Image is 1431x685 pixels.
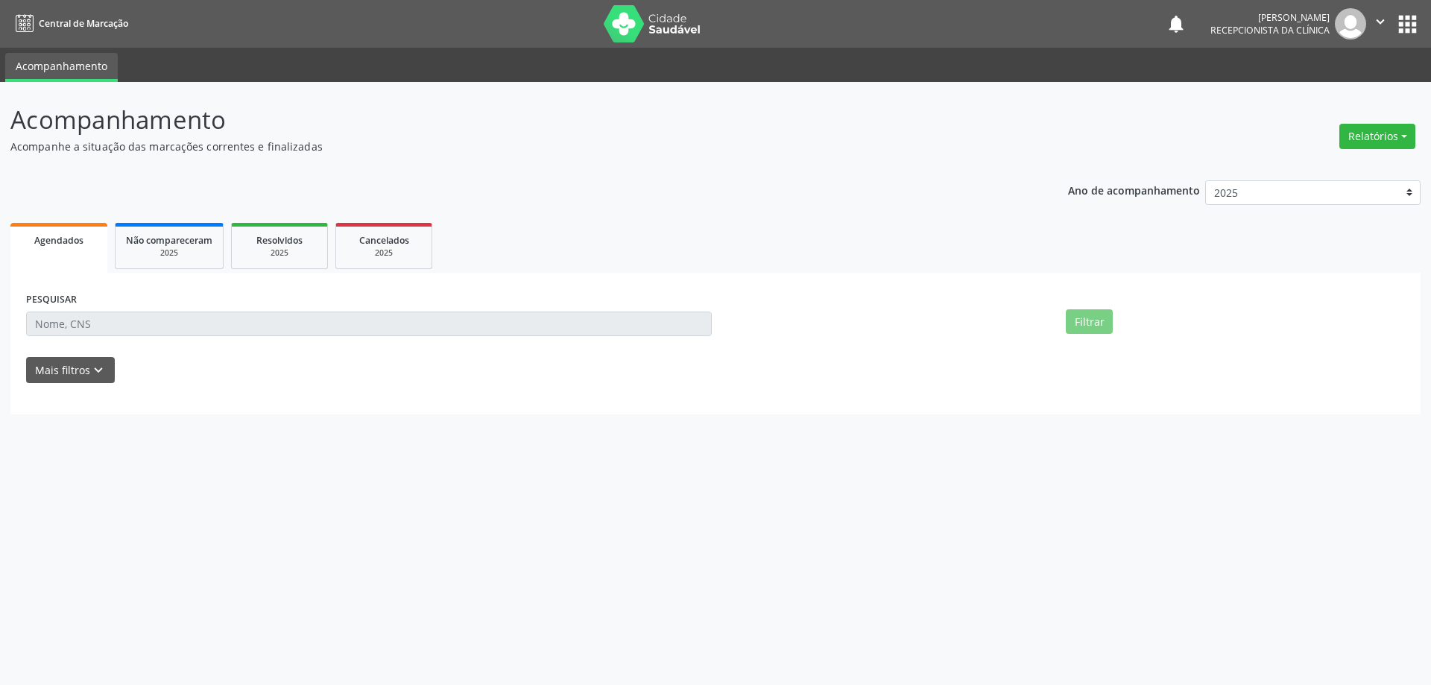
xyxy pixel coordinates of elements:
span: Recepcionista da clínica [1210,24,1330,37]
div: 2025 [126,247,212,259]
span: Central de Marcação [39,17,128,30]
span: Não compareceram [126,234,212,247]
p: Acompanhe a situação das marcações correntes e finalizadas [10,139,997,154]
span: Cancelados [359,234,409,247]
div: [PERSON_NAME] [1210,11,1330,24]
span: Resolvidos [256,234,303,247]
a: Central de Marcação [10,11,128,36]
p: Ano de acompanhamento [1068,180,1200,199]
span: Agendados [34,234,83,247]
label: PESQUISAR [26,288,77,312]
div: 2025 [347,247,421,259]
p: Acompanhamento [10,101,997,139]
button:  [1366,8,1394,40]
img: img [1335,8,1366,40]
div: 2025 [242,247,317,259]
i: keyboard_arrow_down [90,362,107,379]
input: Nome, CNS [26,312,712,337]
button: notifications [1166,13,1187,34]
button: Mais filtroskeyboard_arrow_down [26,357,115,383]
button: Relatórios [1339,124,1415,149]
button: apps [1394,11,1421,37]
i:  [1372,13,1389,30]
button: Filtrar [1066,309,1113,335]
a: Acompanhamento [5,53,118,82]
